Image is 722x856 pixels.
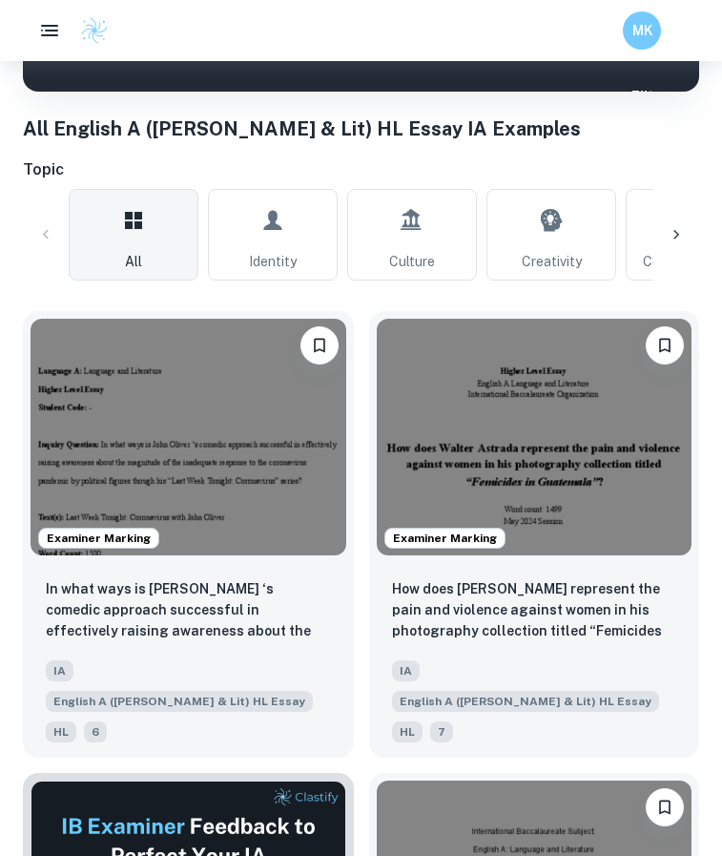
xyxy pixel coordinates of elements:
span: HL [46,721,76,742]
button: Bookmark [646,326,684,365]
span: 7 [430,721,453,742]
span: Examiner Marking [385,530,505,547]
img: English A (Lang & Lit) HL Essay IA example thumbnail: In what ways is John Oliver ‘s comedic a [31,319,346,555]
span: Culture [389,251,435,272]
span: IA [392,660,420,681]
span: English A ([PERSON_NAME] & Lit) HL Essay [392,691,659,712]
a: Clastify logo [69,16,109,45]
a: Examiner MarkingBookmarkHow does Walter Astrada represent the pain and violence against women in ... [369,311,700,758]
span: IA [46,660,73,681]
p: In what ways is John Oliver ‘s comedic approach successful in effectively raising awareness about... [46,578,331,643]
button: Filters [601,79,684,114]
h6: MK [631,20,653,41]
img: English A (Lang & Lit) HL Essay IA example thumbnail: How does Walter Astrada represent the pa [377,319,692,555]
span: English A ([PERSON_NAME] & Lit) HL Essay [46,691,313,712]
a: Examiner MarkingBookmarkIn what ways is John Oliver ‘s comedic approach successful in effectively... [23,311,354,758]
button: Bookmark [646,788,684,826]
button: MK [623,11,661,50]
button: Bookmark [300,326,339,365]
h1: All English A ([PERSON_NAME] & Lit) HL Essay IA Examples [23,115,699,143]
span: Examiner Marking [39,530,158,547]
span: Identity [249,251,297,272]
span: 6 [84,721,107,742]
img: Clastify logo [80,16,109,45]
span: All [125,251,142,272]
h6: Topic [23,158,699,181]
p: How does Walter Astrada represent the pain and violence against women in his photography collecti... [392,578,677,643]
span: Creativity [522,251,582,272]
span: HL [392,721,423,742]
